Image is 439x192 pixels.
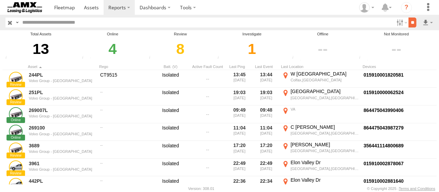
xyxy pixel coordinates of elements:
[29,114,95,118] div: Volvo Group - [GEOGRAPHIC_DATA]
[364,143,404,148] a: Click to View Device Details
[290,148,359,153] div: [GEOGRAPHIC_DATA],[GEOGRAPHIC_DATA]
[227,159,251,176] div: 22:49 [DATE]
[363,64,431,69] div: Devices
[281,159,360,176] label: Click to View Event Location
[254,88,278,105] div: 19:03 [DATE]
[227,64,251,69] div: Click to Sort
[281,106,360,123] label: Click to View Event Location
[9,72,23,86] a: Click to View Asset Details
[290,166,359,171] div: [GEOGRAPHIC_DATA],[GEOGRAPHIC_DATA]
[29,178,95,184] a: 442PL
[254,64,278,69] div: Click to Sort
[394,18,408,27] label: Search Filter Options
[254,71,278,87] div: 13:44 [DATE]
[7,2,43,13] img: AMXlogo-sm.jpg.webp
[290,142,359,148] div: [PERSON_NAME]
[290,159,359,166] div: Elon Valley Dr
[80,56,91,61] div: Number of assets that have communicated at least once in the last 6hrs
[290,184,359,189] div: [GEOGRAPHIC_DATA],[GEOGRAPHIC_DATA]
[3,31,78,37] div: Total Assets
[290,131,359,136] div: [GEOGRAPHIC_DATA],[GEOGRAPHIC_DATA]
[29,96,95,100] div: Volvo Group - [GEOGRAPHIC_DATA]
[281,124,360,140] label: Click to View Event Location
[281,142,360,158] label: Click to View Event Location
[29,149,95,154] div: Volvo Group - [GEOGRAPHIC_DATA]
[254,124,278,140] div: 11:04 [DATE]
[147,56,157,61] div: Assets that have not communicated at least once with the server in the last 6hrs
[290,107,359,112] div: VA
[153,64,188,69] div: Batt. (V)
[188,187,214,191] div: Version: 308.01
[147,31,214,37] div: Review
[29,160,95,167] a: 3961
[29,89,95,95] a: 251PL
[80,37,145,61] div: Click to filter by Online
[364,178,404,184] a: Click to View Device Details
[29,125,95,131] a: 269100
[147,37,214,61] div: Click to filter by Review
[9,125,23,138] a: Click to View Asset Details
[254,106,278,123] div: 09:48 [DATE]
[364,90,404,95] a: Click to View Device Details
[227,124,251,140] div: 11:04 [DATE]
[216,31,288,37] div: Investigate
[367,187,435,191] div: © Copyright 2025 -
[364,125,404,131] a: Click to View Device Details
[100,72,150,78] div: CT9515
[290,88,359,94] div: [GEOGRAPHIC_DATA]
[290,124,359,130] div: C [PERSON_NAME]
[290,95,359,100] div: [GEOGRAPHIC_DATA],[GEOGRAPHIC_DATA]
[357,37,436,61] div: Click to filter by Not Monitored
[281,88,360,105] label: Click to View Event Location
[14,18,20,27] label: Search Query
[254,142,278,158] div: 17:20 [DATE]
[29,167,95,171] div: Volvo Group - [GEOGRAPHIC_DATA]
[3,56,14,61] div: Total number of Enabled and Paused Assets
[227,88,251,105] div: 19:03 [DATE]
[290,78,359,82] div: Colfax,[GEOGRAPHIC_DATA]
[29,79,95,83] div: Volvo Group - [GEOGRAPHIC_DATA]
[364,72,404,78] a: Click to View Device Details
[254,159,278,176] div: 22:49 [DATE]
[9,143,23,156] a: Click to View Asset Details
[364,108,404,113] a: Click to View Device Details
[290,56,300,61] div: Assets that have not communicated at least once with the server in the last 48hrs
[357,2,377,13] div: Daniel Parker
[364,161,404,166] a: Click to View Device Details
[9,178,23,192] a: Click to View Asset Details
[29,72,95,78] a: 244PL
[9,89,23,103] a: Click to View Asset Details
[190,64,225,69] div: Active Fault Count
[357,31,436,37] div: Not Monitored
[29,143,95,149] a: 3689
[4,185,35,192] a: Visit our Website
[227,106,251,123] div: 09:49 [DATE]
[401,2,412,13] i: ?
[99,64,151,69] div: Click to Sort
[290,31,355,37] div: Offline
[29,107,95,113] a: 269007L
[216,37,288,61] div: Click to filter by Investigate
[290,71,359,77] div: W [GEOGRAPHIC_DATA]
[80,31,145,37] div: Online
[227,71,251,87] div: 13:45 [DATE]
[357,56,367,61] div: The health of these assets types is not monitored.
[290,37,355,61] div: Click to filter by Offline
[3,37,78,61] div: 13
[9,107,23,121] a: Click to View Asset Details
[281,71,360,87] label: Click to View Event Location
[227,142,251,158] div: 17:20 [DATE]
[9,160,23,174] a: Click to View Asset Details
[290,177,359,183] div: Elon Valley Dr
[29,132,95,136] div: Volvo Group - [GEOGRAPHIC_DATA]
[281,64,360,69] div: Last Location
[422,18,434,27] label: Export results as...
[28,64,96,69] div: Click to Sort
[399,187,435,191] a: Terms and Conditions
[216,56,226,61] div: Assets that have not communicated with the server in the last 24hrs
